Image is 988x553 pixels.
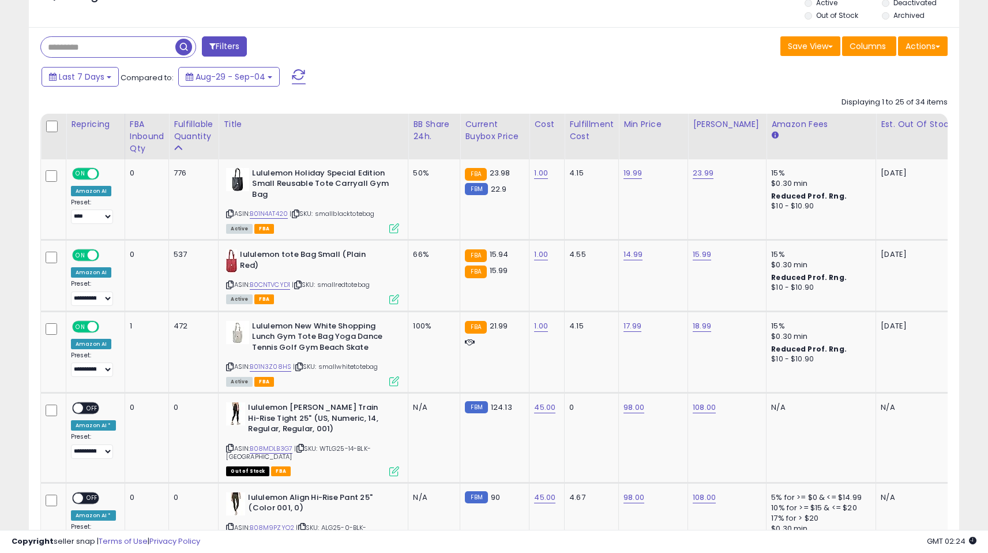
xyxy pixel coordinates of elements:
div: Title [223,118,403,130]
span: OFF [97,322,116,331]
div: ASIN: [226,321,399,385]
div: Amazon Fees [771,118,871,130]
b: lululemon [PERSON_NAME] Train Hi-Rise Tight 25" (US, Numeric, 14, Regular, Regular, 001) [248,402,388,438]
span: FBA [271,466,291,476]
div: N/A [413,402,451,413]
p: [DATE] [881,321,982,331]
div: 0 [569,402,610,413]
div: 100% [413,321,451,331]
b: Reduced Prof. Rng. [771,272,847,282]
img: 31lx4JaHA+L._SL40_.jpg [226,402,245,425]
div: Cost [534,118,559,130]
div: $10 - $10.90 [771,283,867,293]
a: 1.00 [534,167,548,179]
div: 4.55 [569,249,610,260]
a: 1.00 [534,320,548,332]
a: 108.00 [693,402,716,413]
label: Out of Stock [816,10,858,20]
a: 15.99 [693,249,711,260]
p: N/A [881,492,982,503]
div: 1 [130,321,160,331]
small: FBM [465,183,487,195]
a: B0CNTVCYD1 [250,280,290,290]
div: 15% [771,168,867,178]
div: Min Price [623,118,683,130]
a: 17.99 [623,320,641,332]
img: 41iTj6KP04L._SL40_.jpg [226,249,237,272]
div: Amazon AI [71,339,111,349]
div: 15% [771,249,867,260]
div: N/A [771,402,867,413]
a: Privacy Policy [149,536,200,547]
b: lululemon Align Hi-Rise Pant 25" (Color 001, 0) [248,492,388,517]
a: 98.00 [623,492,644,503]
div: Preset: [71,433,116,459]
span: 124.13 [491,402,512,413]
div: ASIN: [226,402,399,475]
div: $0.30 min [771,331,867,342]
div: 17% for > $20 [771,513,867,524]
b: Lululemon New White Shopping Lunch Gym Tote Bag Yoga Dance Tennis Golf Gym Beach Skate [252,321,392,356]
small: FBM [465,491,487,503]
button: Aug-29 - Sep-04 [178,67,280,87]
a: 45.00 [534,402,555,413]
small: FBM [465,401,487,413]
p: [DATE] [881,168,982,178]
a: B01N3Z08HS [250,362,291,372]
a: 1.00 [534,249,548,260]
div: 66% [413,249,451,260]
small: FBA [465,168,486,181]
div: Est. Out Of Stock Date [881,118,986,130]
button: Actions [898,36,948,56]
div: 0 [130,402,160,413]
a: 98.00 [623,402,644,413]
span: ON [73,169,88,178]
span: | SKU: smallredtotebag [292,280,370,289]
div: 10% for >= $15 & <= $20 [771,503,867,513]
span: Compared to: [121,72,174,83]
small: FBA [465,321,486,334]
span: ON [73,322,88,331]
span: All listings currently available for purchase on Amazon [226,224,253,234]
span: 90 [491,492,500,503]
div: 0 [174,402,209,413]
small: Amazon Fees. [771,130,778,141]
div: Preset: [71,280,116,306]
span: ON [73,251,88,260]
span: FBA [254,377,274,387]
div: Preset: [71,352,116,378]
button: Columns [842,36,896,56]
small: FBA [465,249,486,262]
div: $10 - $10.90 [771,201,867,211]
div: ASIN: [226,168,399,232]
div: Preset: [71,199,116,225]
div: $0.30 min [771,260,867,270]
div: 472 [174,321,209,331]
button: Last 7 Days [42,67,119,87]
b: Lululemon Holiday Special Edition Small Reusable Tote Carryall Gym Bag [252,168,392,203]
button: Filters [202,36,247,57]
div: [PERSON_NAME] [693,118,761,130]
div: $0.30 min [771,178,867,189]
div: Displaying 1 to 25 of 34 items [842,97,948,108]
span: 22.9 [491,184,507,195]
div: Fulfillable Quantity [174,118,213,143]
small: FBA [465,266,486,278]
span: FBA [254,224,274,234]
strong: Copyright [12,536,54,547]
span: Aug-29 - Sep-04 [196,71,265,83]
span: All listings currently available for purchase on Amazon [226,377,253,387]
span: All listings that are currently out of stock and unavailable for purchase on Amazon [226,466,269,476]
span: 23.98 [490,167,510,178]
label: Archived [893,10,925,20]
span: | SKU: smallwhitetotebag [293,362,378,371]
span: OFF [83,403,102,413]
div: seller snap | | [12,536,200,547]
div: Amazon AI [71,267,111,278]
span: Columns [850,40,886,52]
span: OFF [83,493,102,503]
div: BB Share 24h. [413,118,455,143]
span: 15.99 [490,265,508,276]
div: Amazon AI * [71,420,116,431]
img: 31G5ZH9AlsL._SL40_.jpg [226,492,245,515]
